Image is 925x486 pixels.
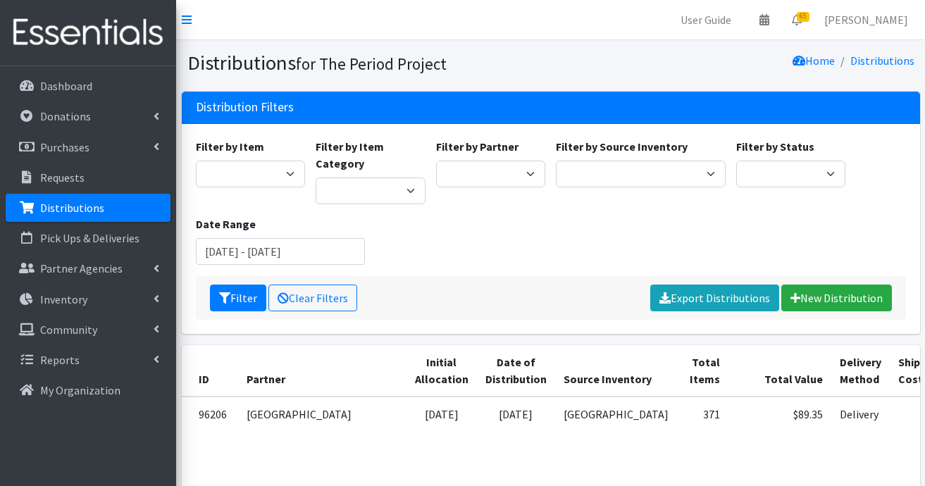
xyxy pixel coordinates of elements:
[6,254,170,282] a: Partner Agencies
[6,72,170,100] a: Dashboard
[187,51,546,75] h1: Distributions
[296,54,447,74] small: for The Period Project
[6,163,170,192] a: Requests
[40,383,120,397] p: My Organization
[477,345,555,397] th: Date of Distribution
[793,54,835,68] a: Home
[6,9,170,56] img: HumanEssentials
[555,345,677,397] th: Source Inventory
[40,292,87,306] p: Inventory
[6,376,170,404] a: My Organization
[238,345,406,397] th: Partner
[40,109,91,123] p: Donations
[736,138,814,155] label: Filter by Status
[6,102,170,130] a: Donations
[6,194,170,222] a: Distributions
[40,170,85,185] p: Requests
[6,133,170,161] a: Purchases
[40,231,139,245] p: Pick Ups & Deliveries
[850,54,914,68] a: Distributions
[40,353,80,367] p: Reports
[6,285,170,313] a: Inventory
[40,79,92,93] p: Dashboard
[196,138,264,155] label: Filter by Item
[40,201,104,215] p: Distributions
[6,224,170,252] a: Pick Ups & Deliveries
[669,6,743,34] a: User Guide
[406,345,477,397] th: Initial Allocation
[196,100,294,115] h3: Distribution Filters
[316,138,426,172] label: Filter by Item Category
[781,285,892,311] a: New Distribution
[182,345,238,397] th: ID
[436,138,519,155] label: Filter by Partner
[196,238,366,265] input: January 1, 2011 - December 31, 2011
[210,285,266,311] button: Filter
[813,6,919,34] a: [PERSON_NAME]
[728,345,831,397] th: Total Value
[831,345,890,397] th: Delivery Method
[6,346,170,374] a: Reports
[6,316,170,344] a: Community
[677,345,728,397] th: Total Items
[268,285,357,311] a: Clear Filters
[40,323,97,337] p: Community
[40,140,89,154] p: Purchases
[781,6,813,34] a: 65
[650,285,779,311] a: Export Distributions
[556,138,688,155] label: Filter by Source Inventory
[797,12,809,22] span: 65
[196,216,256,232] label: Date Range
[40,261,123,275] p: Partner Agencies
